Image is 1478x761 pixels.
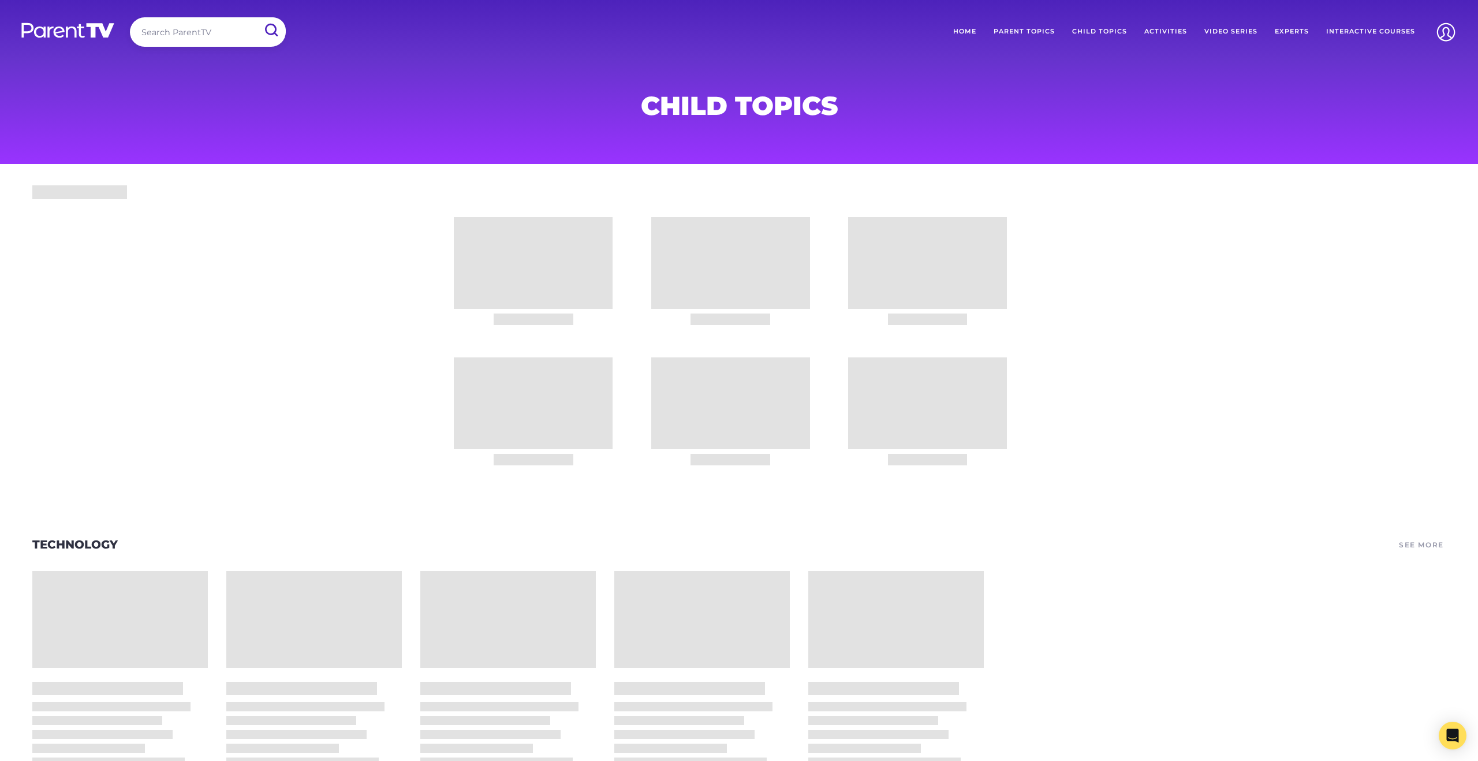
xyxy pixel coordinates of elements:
a: Activities [1136,17,1196,46]
a: Video Series [1196,17,1266,46]
a: Technology [32,538,118,551]
img: Account [1431,17,1461,47]
a: Home [945,17,985,46]
a: Experts [1266,17,1317,46]
a: Parent Topics [985,17,1063,46]
input: Submit [256,17,286,43]
a: See More [1397,537,1446,553]
a: Child Topics [1063,17,1136,46]
div: Open Intercom Messenger [1439,722,1466,749]
img: parenttv-logo-white.4c85aaf.svg [20,22,115,39]
a: Interactive Courses [1317,17,1424,46]
input: Search ParentTV [130,17,286,47]
h1: Child Topics [461,94,1017,117]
